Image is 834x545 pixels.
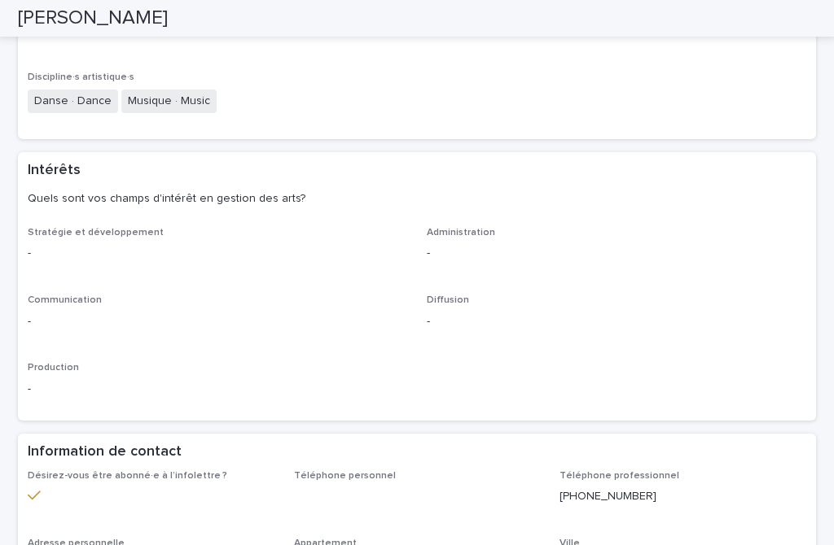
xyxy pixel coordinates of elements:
[28,191,800,206] p: Quels sont vos champs d'intérêt en gestion des arts?
[427,245,806,262] p: -
[28,228,164,238] span: Stratégie et développement
[28,162,81,180] h2: Intérêts
[28,381,407,398] p: -
[560,490,656,502] a: [PHONE_NUMBER]
[121,89,217,113] span: Musique · Music
[560,471,679,481] span: Téléphone professionnel
[427,295,469,305] span: Diffusion
[294,471,396,481] span: Téléphone personnel
[28,471,227,481] span: Désirez-vous être abonné·e à l’infolettre ?
[28,313,407,330] p: -
[18,7,168,30] h2: [PERSON_NAME]
[427,313,806,330] p: -
[427,228,495,238] span: Administration
[28,363,79,373] span: Production
[28,72,134,82] span: Discipline·s artistique·s
[28,443,182,461] h2: Information de contact
[28,89,118,113] span: Danse · Dance
[28,295,102,305] span: Communication
[28,245,407,262] p: -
